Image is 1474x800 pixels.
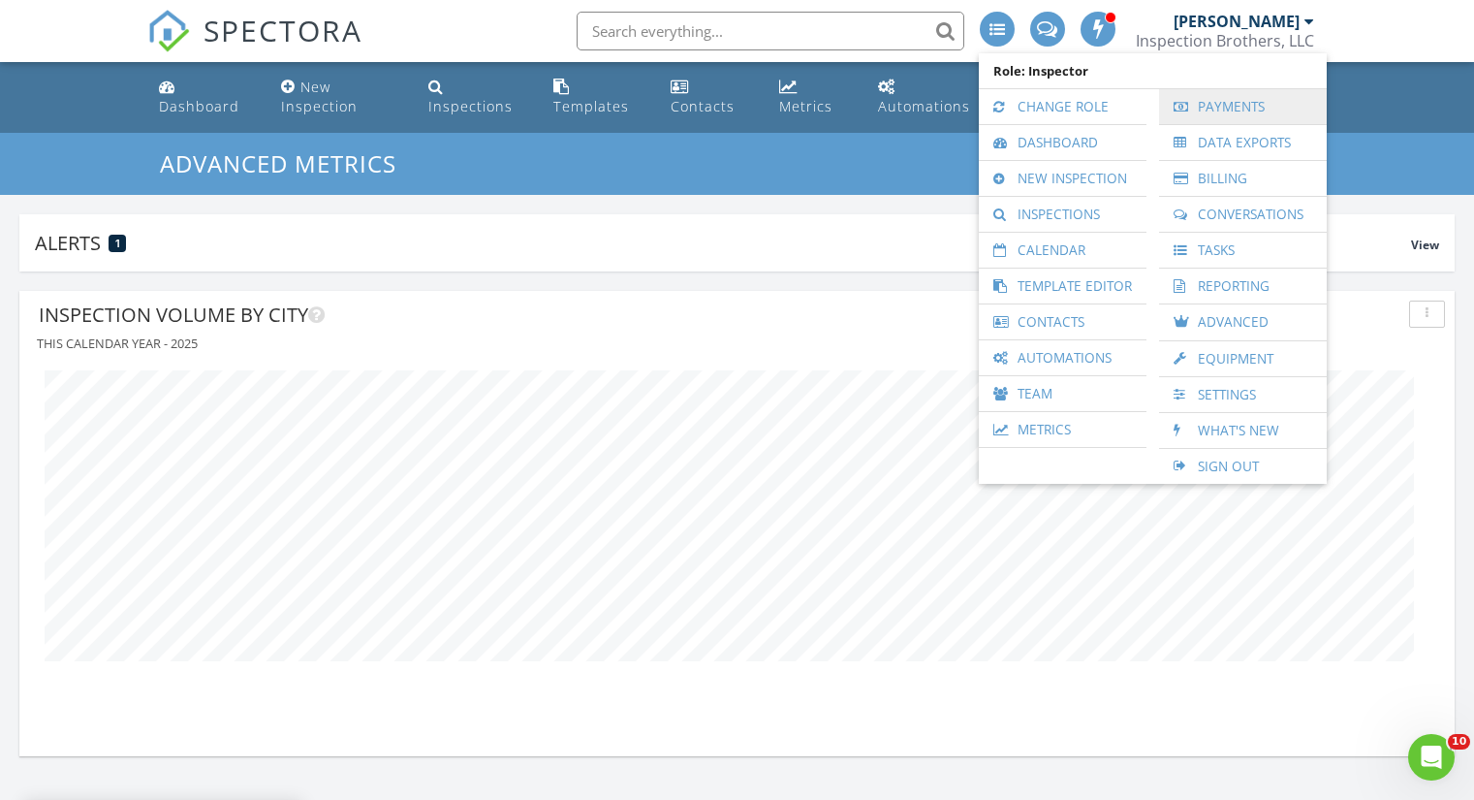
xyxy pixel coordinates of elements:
[553,97,629,115] div: Templates
[878,97,970,115] div: Automations
[988,197,1137,232] a: Inspections
[115,237,120,250] span: 1
[779,97,832,115] div: Metrics
[771,70,855,125] a: Metrics
[988,412,1137,447] a: Metrics
[988,304,1137,339] a: Contacts
[1136,31,1314,50] div: Inspection Brothers, LLC
[273,70,406,125] a: New Inspection
[577,12,964,50] input: Search everything...
[1169,89,1317,124] a: Payments
[1169,233,1317,268] a: Tasks
[1448,734,1470,750] span: 10
[281,78,358,115] div: New Inspection
[988,269,1137,304] a: Template Editor
[870,70,988,125] a: Automations (Advanced)
[988,340,1137,375] a: Automations
[159,97,239,115] div: Dashboard
[546,70,647,125] a: Templates
[147,26,362,67] a: SPECTORA
[988,53,1317,88] span: Role: Inspector
[1169,125,1317,160] a: Data Exports
[421,70,529,125] a: Inspections
[988,233,1137,268] a: Calendar
[1169,304,1317,340] a: Advanced
[1174,12,1300,31] div: [PERSON_NAME]
[671,97,735,115] div: Contacts
[151,70,258,125] a: Dashboard
[204,10,362,50] span: SPECTORA
[1169,341,1317,376] a: Equipment
[1169,161,1317,196] a: Billing
[39,301,1401,330] div: Inspection Volume by City
[1408,734,1455,781] iframe: Intercom live chat
[1169,413,1317,448] a: What's New
[988,376,1137,411] a: Team
[988,125,1137,160] a: Dashboard
[160,147,413,179] a: Advanced Metrics
[428,97,513,115] div: Inspections
[147,10,190,52] img: The Best Home Inspection Software - Spectora
[1169,449,1317,484] a: Sign Out
[35,230,1411,256] div: Alerts
[663,70,756,125] a: Contacts
[1411,237,1439,253] span: View
[988,89,1137,124] a: Change Role
[1169,269,1317,304] a: Reporting
[1169,377,1317,412] a: Settings
[1169,197,1317,232] a: Conversations
[988,161,1137,196] a: New Inspection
